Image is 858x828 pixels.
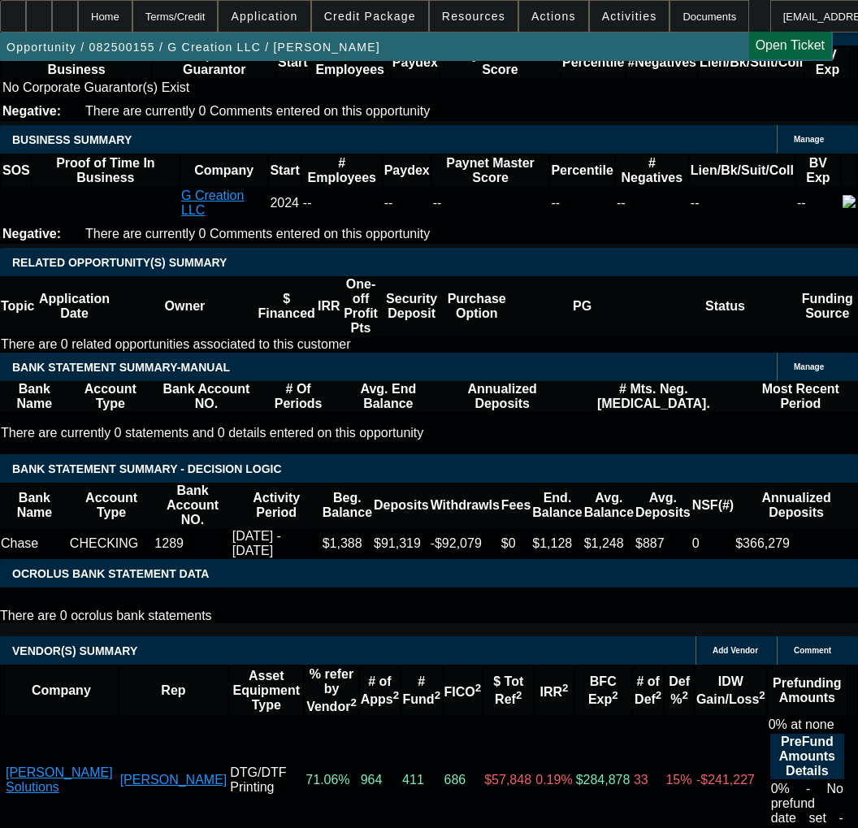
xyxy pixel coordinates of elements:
button: Activities [590,1,669,32]
button: Resources [430,1,518,32]
td: -- [796,188,840,219]
th: Funding Source [797,276,858,336]
th: SOS [2,155,31,186]
td: -$92,079 [430,528,500,559]
th: One-off Profit Pts [341,276,381,336]
div: -- [433,196,548,210]
b: Lien/Bk/Suit/Coll [691,163,794,177]
th: PG [511,276,654,336]
th: Avg. Balance [583,483,635,528]
td: $1,248 [583,528,635,559]
th: Bank Account NO. [154,483,231,528]
span: There are currently 0 Comments entered on this opportunity [85,227,430,241]
td: $91,319 [373,528,430,559]
span: Activities [602,10,657,23]
span: Bank Statement Summary - Decision Logic [12,462,282,475]
b: BV Exp [816,48,839,76]
th: End. Balance [531,483,583,528]
sup: 2 [435,689,440,701]
sup: 2 [682,689,688,701]
a: [PERSON_NAME] Solutions [6,765,113,794]
b: FICO [444,685,482,699]
th: Annualized Deposits [734,483,858,528]
th: Account Type [69,483,154,528]
th: Deposits [373,483,430,528]
b: Company [32,683,91,697]
b: # Negatives [622,156,683,184]
b: % refer by Vendor [306,667,357,713]
th: Withdrawls [430,483,500,528]
b: Asset Equipment Type [232,669,300,712]
sup: 2 [612,689,617,701]
span: OCROLUS BANK STATEMENT DATA [12,567,209,580]
b: Start [270,163,299,177]
button: Actions [519,1,588,32]
th: Fees [500,483,531,528]
th: # Of Periods [261,381,336,412]
b: Company [194,163,253,177]
div: -- [617,196,687,210]
b: Paydex [384,163,430,177]
th: NSF(#) [691,483,735,528]
button: Credit Package [312,1,428,32]
th: Avg. End Balance [336,381,440,412]
td: $1,128 [531,528,583,559]
b: Percentile [562,55,624,69]
th: Account Type [69,381,152,412]
th: $ Financed [256,276,317,336]
b: # of Def [635,674,661,706]
b: # of Apps [361,674,399,706]
div: -- [551,196,613,210]
th: # Mts. Neg. [MEDICAL_DATA]. [564,381,743,412]
span: BANK STATEMENT SUMMARY-MANUAL [12,361,230,374]
b: Def % [669,674,690,706]
th: Security Deposit [381,276,443,336]
span: Resources [442,10,505,23]
span: Manage [794,362,824,371]
span: Application [231,10,297,23]
th: Bank Account NO. [152,381,261,412]
span: Add Vendor [713,646,758,655]
b: Lien/Bk/Suit/Coll [700,55,803,69]
b: BV Exp [806,156,830,184]
a: [PERSON_NAME] [120,773,227,787]
span: RELATED OPPORTUNITY(S) SUMMARY [12,256,227,269]
th: Avg. Deposits [635,483,691,528]
b: Negative: [2,227,61,241]
b: IDW Gain/Loss [696,674,765,706]
button: Application [219,1,310,32]
td: $1,388 [322,528,373,559]
th: Beg. Balance [322,483,373,528]
th: Owner [113,276,256,336]
sup: 2 [656,689,661,701]
td: [DATE] - [DATE] [232,528,322,559]
b: # Employees [308,156,376,184]
span: Opportunity / 082500155 / G Creation LLC / [PERSON_NAME] [6,41,380,54]
b: Prefunding Amounts [773,676,841,704]
img: facebook-icon.png [843,195,856,208]
span: Comment [794,646,831,655]
td: 1289 [154,528,231,559]
sup: 2 [759,689,765,701]
span: VENDOR(S) SUMMARY [12,644,137,657]
td: 2024 [269,188,300,219]
th: Status [654,276,797,336]
b: BFC Exp [588,674,618,706]
td: No Corporate Guarantor(s) Exist [2,80,856,96]
b: Percentile [551,163,613,177]
td: -- [690,188,795,219]
p: There are currently 0 statements and 0 details entered on this opportunity [1,426,857,440]
b: Paynet Master Score [456,48,544,76]
a: Open Ticket [749,32,831,59]
b: $ Tot Ref [493,674,523,706]
b: IRR [539,685,568,699]
th: Purchase Option [443,276,511,336]
td: -- [383,188,431,219]
b: #Negatives [627,55,696,69]
th: Activity Period [232,483,322,528]
sup: 2 [475,682,481,694]
sup: 2 [393,689,399,701]
a: G Creation LLC [181,189,244,217]
span: There are currently 0 Comments entered on this opportunity [85,104,430,118]
td: CHECKING [69,528,154,559]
